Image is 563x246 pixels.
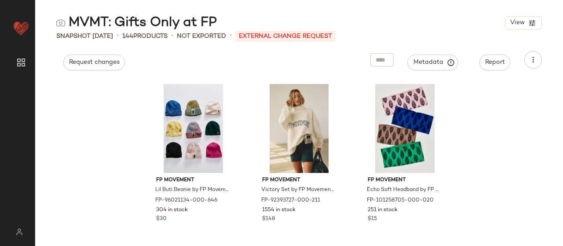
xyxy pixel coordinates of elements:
span: • [171,31,173,41]
p: External Change Request [235,31,336,42]
span: Metadata [413,59,453,66]
span: View [510,19,525,26]
span: $148 [262,215,275,223]
span: Lil Buti Beanie by FP Movement at Free People [155,186,230,194]
span: FP Movement [156,176,230,184]
button: View [505,16,542,29]
button: Report [479,55,510,70]
span: FP-92393727-000-211 [261,197,320,205]
span: Request changes [69,59,120,66]
span: Snapshot [DATE] [56,32,113,41]
span: FP-101258705-000-020 [367,197,434,205]
img: 92393727_211_a [255,84,344,173]
img: 101258705_020_0 [361,84,449,173]
span: Not Exported [177,32,226,41]
span: • [230,31,232,41]
span: $30 [156,215,167,223]
span: Echo Soft Headband by FP Movement at Free People in [GEOGRAPHIC_DATA] [367,186,441,194]
img: svg%3e [11,228,28,235]
div: Products [122,32,168,41]
span: 251 in stock [368,206,398,214]
span: Report [485,59,505,66]
span: 144 [122,33,133,40]
img: 96021134_646_d [149,84,238,173]
div: MVMT: Gifts Only at FP [56,14,217,32]
span: • [117,31,119,41]
button: Metadata [408,55,458,70]
span: Victory Set by FP Movement at Free People in White, Size: XS [261,186,336,194]
button: Request changes [63,55,125,70]
span: $15 [368,215,377,223]
span: FP Movement [368,176,442,184]
img: svg%3e [56,18,65,27]
span: 1554 in stock [262,206,296,214]
span: FP-96021134-000-646 [155,197,217,205]
img: heart_red.DM2ytmEG.svg [12,19,30,37]
span: FP Movement [262,176,336,184]
span: 304 in stock [156,206,188,214]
